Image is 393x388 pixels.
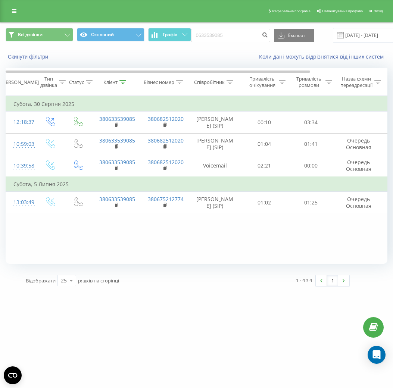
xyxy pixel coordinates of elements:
[241,112,288,133] td: 00:10
[40,76,57,88] div: Тип дзвінка
[4,366,22,384] button: Open CMP widget
[296,276,312,284] div: 1 - 4 з 4
[78,277,119,284] span: рядків на сторінці
[6,53,52,60] button: Скинути фільтри
[99,115,135,122] a: 380633539085
[288,112,334,133] td: 03:34
[13,137,28,151] div: 10:59:03
[148,195,184,203] a: 380675212774
[334,192,383,213] td: Очередь Основная
[189,133,241,155] td: [PERSON_NAME] (SIP)
[103,79,118,85] div: Клієнт
[288,133,334,155] td: 01:41
[148,115,184,122] a: 380682512020
[144,79,174,85] div: Бізнес номер
[288,155,334,177] td: 00:00
[327,275,338,286] a: 1
[368,346,386,364] div: Open Intercom Messenger
[340,76,372,88] div: Назва схеми переадресації
[148,28,191,41] button: Графік
[99,137,135,144] a: 380633539085
[1,79,39,85] div: [PERSON_NAME]
[288,192,334,213] td: 01:25
[241,192,288,213] td: 01:02
[294,76,324,88] div: Тривалість розмови
[148,159,184,166] a: 380682512020
[259,53,387,60] a: Коли дані можуть відрізнятися вiд інших систем
[191,29,270,42] input: Пошук за номером
[13,159,28,173] div: 10:39:58
[189,155,241,177] td: Voicemail
[77,28,144,41] button: Основний
[18,32,43,38] span: Всі дзвінки
[322,9,363,13] span: Налаштування профілю
[334,155,383,177] td: Очередь Основная
[13,115,28,129] div: 12:18:37
[99,159,135,166] a: 380633539085
[241,155,288,177] td: 02:21
[148,137,184,144] a: 380682512020
[241,133,288,155] td: 01:04
[61,277,67,284] div: 25
[189,192,241,213] td: [PERSON_NAME] (SIP)
[194,79,225,85] div: Співробітник
[6,28,73,41] button: Всі дзвінки
[163,32,177,37] span: Графік
[274,29,314,42] button: Експорт
[272,9,311,13] span: Реферальна програма
[99,195,135,203] a: 380633539085
[334,133,383,155] td: Очередь Основная
[69,79,84,85] div: Статус
[26,277,56,284] span: Відображати
[189,112,241,133] td: [PERSON_NAME] (SIP)
[374,9,383,13] span: Вихід
[13,195,28,210] div: 13:03:49
[247,76,277,88] div: Тривалість очікування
